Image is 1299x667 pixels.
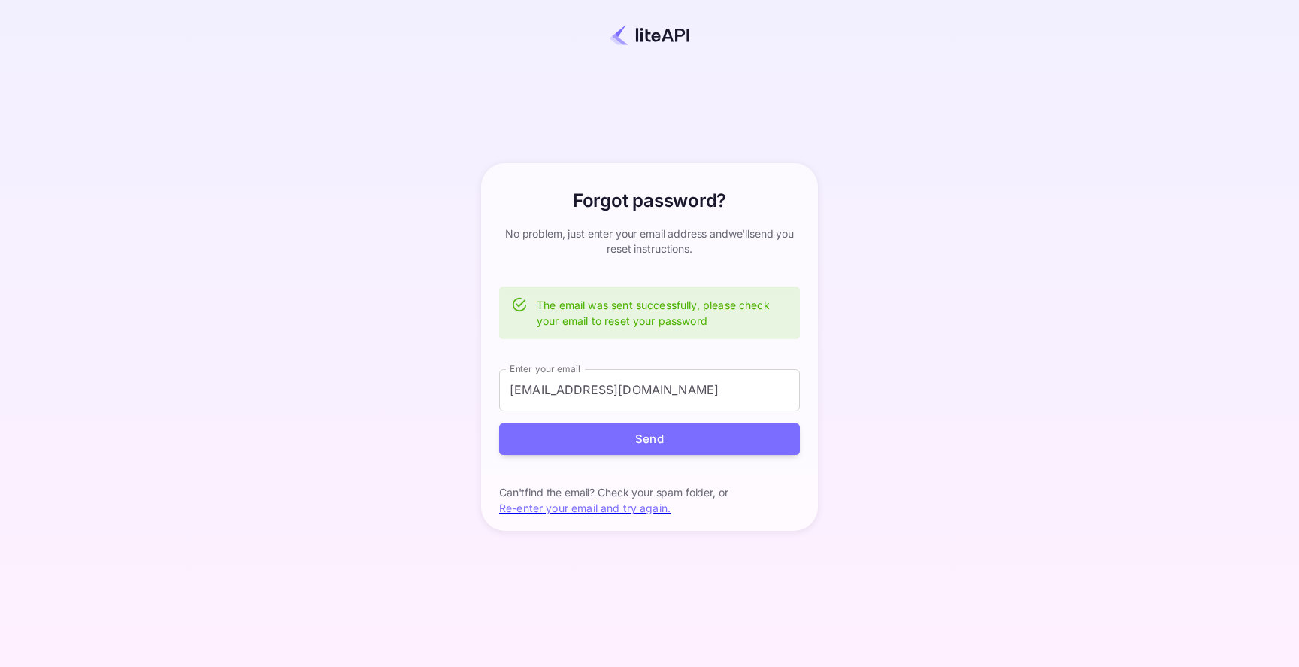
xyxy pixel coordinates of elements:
div: The email was sent successfully, please check your email to reset your password [537,291,788,335]
a: Re-enter your email and try again. [499,502,671,514]
p: Can't find the email? Check your spam folder, or [499,485,800,500]
img: liteapi [610,24,689,46]
h6: Forgot password? [573,187,726,214]
button: Send [499,423,800,456]
label: Enter your email [510,362,580,375]
p: No problem, just enter your email address and we'll send you reset instructions. [499,226,800,256]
